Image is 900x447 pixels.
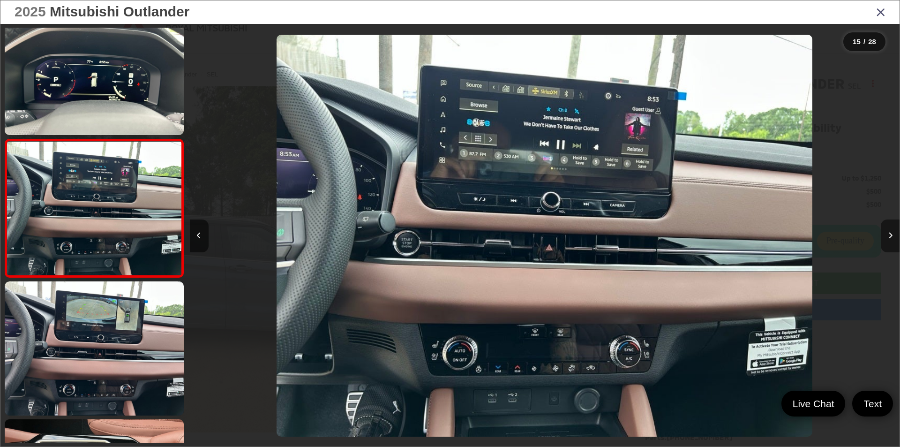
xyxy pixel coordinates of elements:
[189,35,899,437] div: 2025 Mitsubishi Outlander SEL 14
[277,35,813,437] img: 2025 Mitsubishi Outlander SEL
[3,280,185,417] img: 2025 Mitsubishi Outlander SEL
[788,397,839,410] span: Live Chat
[50,4,189,19] span: Mitsubishi Outlander
[852,391,893,417] a: Text
[876,6,885,18] i: Close gallery
[859,397,886,410] span: Text
[190,220,209,252] button: Previous image
[781,391,846,417] a: Live Chat
[862,38,866,45] span: /
[881,220,900,252] button: Next image
[5,142,183,275] img: 2025 Mitsubishi Outlander SEL
[853,38,861,45] span: 15
[868,38,876,45] span: 28
[15,4,46,19] span: 2025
